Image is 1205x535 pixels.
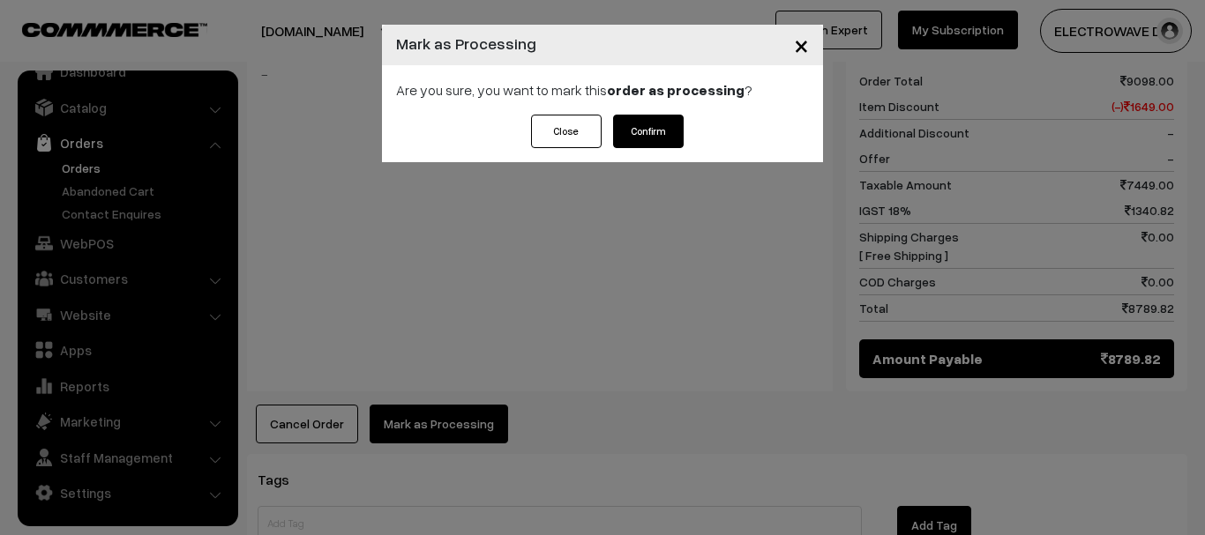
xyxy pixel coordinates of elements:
button: Confirm [613,115,684,148]
h4: Mark as Processing [396,32,536,56]
strong: order as processing [607,81,745,99]
button: Close [780,18,823,72]
div: Are you sure, you want to mark this ? [382,65,823,115]
button: Close [531,115,602,148]
span: × [794,28,809,61]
